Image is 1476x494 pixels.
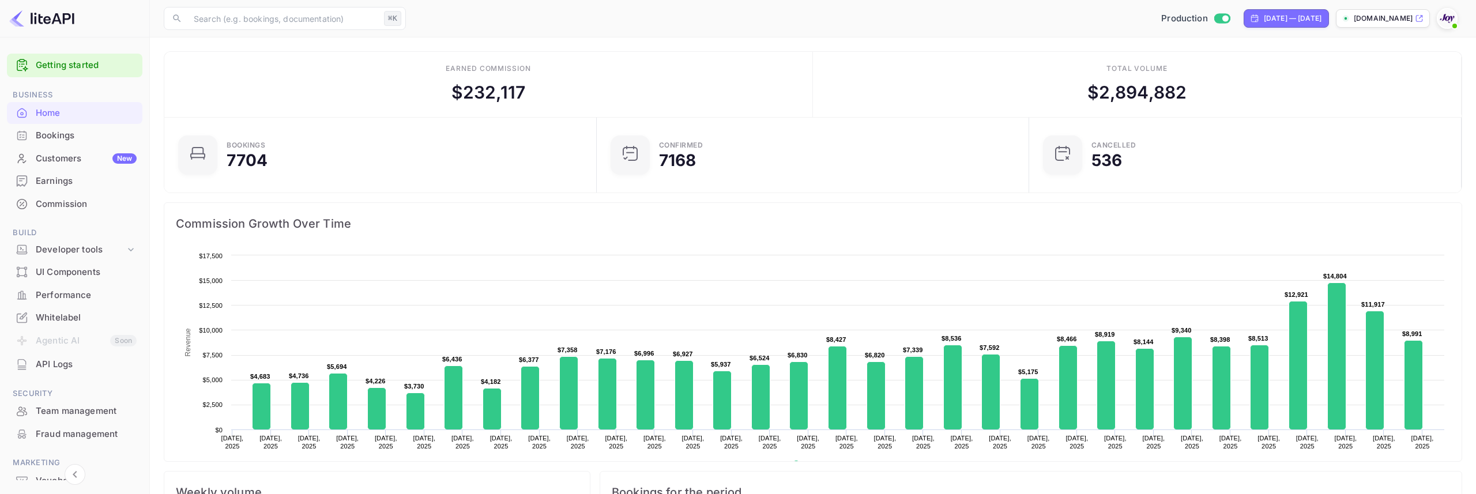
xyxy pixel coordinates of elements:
span: Security [7,387,142,400]
text: $8,144 [1134,338,1154,345]
text: $7,358 [558,346,578,353]
text: [DATE], 2025 [259,435,282,450]
a: CustomersNew [7,148,142,169]
text: $12,921 [1285,291,1308,298]
text: [DATE], 2025 [1257,435,1280,450]
text: Revenue [804,461,833,469]
div: Earned commission [446,63,531,74]
text: $4,683 [250,373,270,380]
a: Earnings [7,170,142,191]
text: $11,917 [1361,301,1385,308]
text: $14,804 [1323,273,1347,280]
div: Customers [36,152,137,165]
text: $7,592 [980,344,1000,351]
text: [DATE], 2025 [1181,435,1203,450]
a: Whitelabel [7,307,142,328]
a: Getting started [36,59,137,72]
div: Confirmed [659,142,703,149]
text: [DATE], 2025 [298,435,321,450]
div: 7704 [227,152,268,168]
text: [DATE], 2025 [1065,435,1088,450]
text: [DATE], 2025 [1373,435,1395,450]
span: Commission Growth Over Time [176,214,1450,233]
text: $8,919 [1095,331,1115,338]
text: $5,175 [1018,368,1038,375]
text: [DATE], 2025 [682,435,705,450]
text: $6,927 [673,350,693,357]
p: [DOMAIN_NAME] [1354,13,1413,24]
div: 536 [1091,152,1122,168]
span: Business [7,89,142,101]
div: [DATE] — [DATE] [1264,13,1321,24]
text: $8,536 [942,335,962,342]
text: $8,466 [1057,335,1077,342]
div: Developer tools [36,243,125,257]
a: API Logs [7,353,142,375]
text: [DATE], 2025 [873,435,896,450]
div: Team management [36,405,137,418]
text: [DATE], 2025 [1296,435,1319,450]
button: Collapse navigation [65,464,85,485]
text: $6,436 [442,356,462,363]
div: Fraud management [36,428,137,441]
text: [DATE], 2025 [912,435,935,450]
text: $7,339 [903,346,923,353]
span: Marketing [7,457,142,469]
text: $5,694 [327,363,347,370]
text: $4,182 [481,378,501,385]
text: $3,730 [404,383,424,390]
text: [DATE], 2025 [605,435,627,450]
text: $17,500 [199,252,223,259]
text: [DATE], 2025 [528,435,551,450]
div: ⌘K [384,11,401,26]
div: Home [36,107,137,120]
div: UI Components [36,266,137,279]
div: Bookings [7,125,142,147]
text: [DATE], 2025 [835,435,858,450]
text: $8,991 [1402,330,1422,337]
div: Bookings [227,142,265,149]
text: [DATE], 2025 [1334,435,1357,450]
div: API Logs [7,353,142,376]
div: Performance [36,289,137,302]
text: $4,226 [366,378,386,384]
text: [DATE], 2025 [375,435,397,450]
text: $7,500 [202,352,223,359]
text: [DATE], 2025 [336,435,359,450]
text: [DATE], 2025 [759,435,781,450]
text: [DATE], 2025 [1143,435,1165,450]
a: Performance [7,284,142,306]
div: Switch to Sandbox mode [1157,12,1234,25]
div: 7168 [659,152,696,168]
text: $6,996 [634,350,654,357]
text: $4,736 [289,372,309,379]
text: Revenue [184,328,192,356]
img: LiteAPI logo [9,9,74,28]
div: Home [7,102,142,125]
div: Developer tools [7,240,142,260]
text: [DATE], 2025 [989,435,1011,450]
span: Build [7,227,142,239]
a: Vouchers [7,470,142,491]
text: $12,500 [199,302,223,309]
div: Commission [7,193,142,216]
text: [DATE], 2025 [413,435,435,450]
input: Search (e.g. bookings, documentation) [187,7,379,30]
text: $10,000 [199,327,223,334]
div: API Logs [36,358,137,371]
text: $8,398 [1210,336,1230,343]
text: [DATE], 2025 [490,435,513,450]
div: Whitelabel [36,311,137,325]
a: UI Components [7,261,142,282]
text: [DATE], 2025 [951,435,973,450]
text: $8,427 [826,336,846,343]
div: Team management [7,400,142,423]
a: Team management [7,400,142,421]
text: [DATE], 2025 [643,435,666,450]
div: Click to change the date range period [1244,9,1329,28]
text: $15,000 [199,277,223,284]
div: Getting started [7,54,142,77]
text: [DATE], 2025 [1027,435,1050,450]
text: [DATE], 2025 [1104,435,1127,450]
div: Whitelabel [7,307,142,329]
